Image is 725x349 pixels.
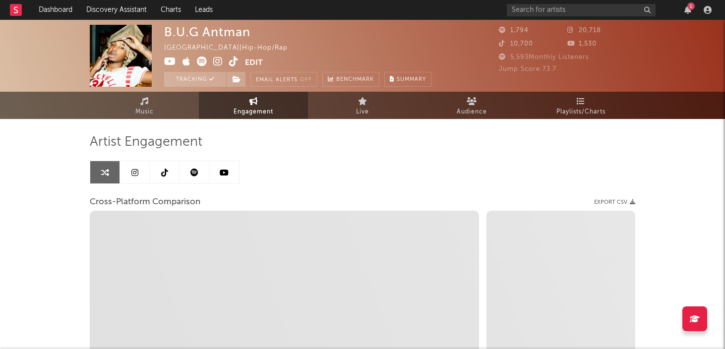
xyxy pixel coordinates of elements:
span: Summary [397,77,426,82]
span: Artist Engagement [90,136,202,148]
button: Tracking [164,72,226,87]
span: 5,593 Monthly Listeners [499,54,589,60]
button: Summary [384,72,431,87]
input: Search for artists [507,4,656,16]
div: [GEOGRAPHIC_DATA] | Hip-Hop/Rap [164,42,299,54]
span: Audience [457,106,487,118]
button: Email AlertsOff [250,72,317,87]
span: Playlists/Charts [556,106,605,118]
span: 1,794 [499,27,529,34]
a: Music [90,92,199,119]
div: B.U.G Antman [164,25,250,39]
a: Playlists/Charts [526,92,635,119]
button: Edit [245,57,263,69]
span: Jump Score: 73.7 [499,66,556,72]
button: Export CSV [594,199,635,205]
a: Live [308,92,417,119]
button: 1 [684,6,691,14]
em: Off [300,77,312,83]
a: Benchmark [322,72,379,87]
span: Music [135,106,154,118]
span: Engagement [234,106,273,118]
span: Cross-Platform Comparison [90,196,200,208]
span: 1,530 [567,41,597,47]
div: 1 [687,2,695,10]
span: Benchmark [336,74,374,86]
span: Live [356,106,369,118]
a: Engagement [199,92,308,119]
span: 20,718 [567,27,601,34]
span: 10,700 [499,41,533,47]
a: Audience [417,92,526,119]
